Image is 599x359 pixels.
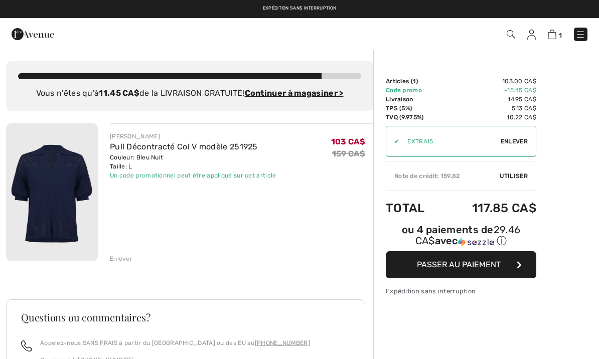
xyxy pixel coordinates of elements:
[548,28,562,40] a: 1
[110,171,276,180] div: Un code promotionnel peut être appliqué sur cet article
[575,30,585,40] img: Menu
[331,137,365,146] span: 103 CA$
[386,225,536,251] div: ou 4 paiements de29.46 CA$avecSezzle Cliquez pour en savoir plus sur Sezzle
[110,142,258,151] a: Pull Décontracté Col V modèle 251925
[21,340,32,351] img: call
[21,312,350,322] h3: Questions ou commentaires?
[386,95,442,104] td: Livraison
[442,86,536,95] td: -15.45 CA$
[386,113,442,122] td: TVQ (9.975%)
[332,149,365,158] s: 159 CA$
[442,191,536,225] td: 117.85 CA$
[40,338,310,347] p: Appelez-nous SANS FRAIS à partir du [GEOGRAPHIC_DATA] ou des EU au
[415,224,521,247] span: 29.46 CA$
[386,137,399,146] div: ✔
[386,77,442,86] td: Articles ( )
[110,254,132,263] div: Enlever
[442,113,536,122] td: 10.22 CA$
[413,78,416,85] span: 1
[110,153,276,171] div: Couleur: Bleu Nuit Taille: L
[386,171,500,181] div: Note de crédit: 159.82
[500,171,528,181] span: Utiliser
[12,24,54,44] img: 1ère Avenue
[255,339,310,346] a: [PHONE_NUMBER]
[399,126,501,156] input: Code promo
[245,88,344,98] a: Continuer à magasiner >
[507,30,515,39] img: Recherche
[442,104,536,113] td: 5.13 CA$
[501,137,528,146] span: Enlever
[99,88,139,98] strong: 11.45 CA$
[417,260,501,269] span: Passer au paiement
[442,95,536,104] td: 14.95 CA$
[386,251,536,278] button: Passer au paiement
[386,286,536,296] div: Expédition sans interruption
[386,191,442,225] td: Total
[6,123,98,261] img: Pull Décontracté Col V modèle 251925
[386,104,442,113] td: TPS (5%)
[458,238,494,247] img: Sezzle
[559,32,562,39] span: 1
[548,30,556,39] img: Panier d'achat
[110,132,276,141] div: [PERSON_NAME]
[442,77,536,86] td: 103.00 CA$
[386,86,442,95] td: Code promo
[527,30,536,40] img: Mes infos
[12,29,54,38] a: 1ère Avenue
[18,87,361,99] div: Vous n'êtes qu'à de la LIVRAISON GRATUITE!
[386,225,536,248] div: ou 4 paiements de avec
